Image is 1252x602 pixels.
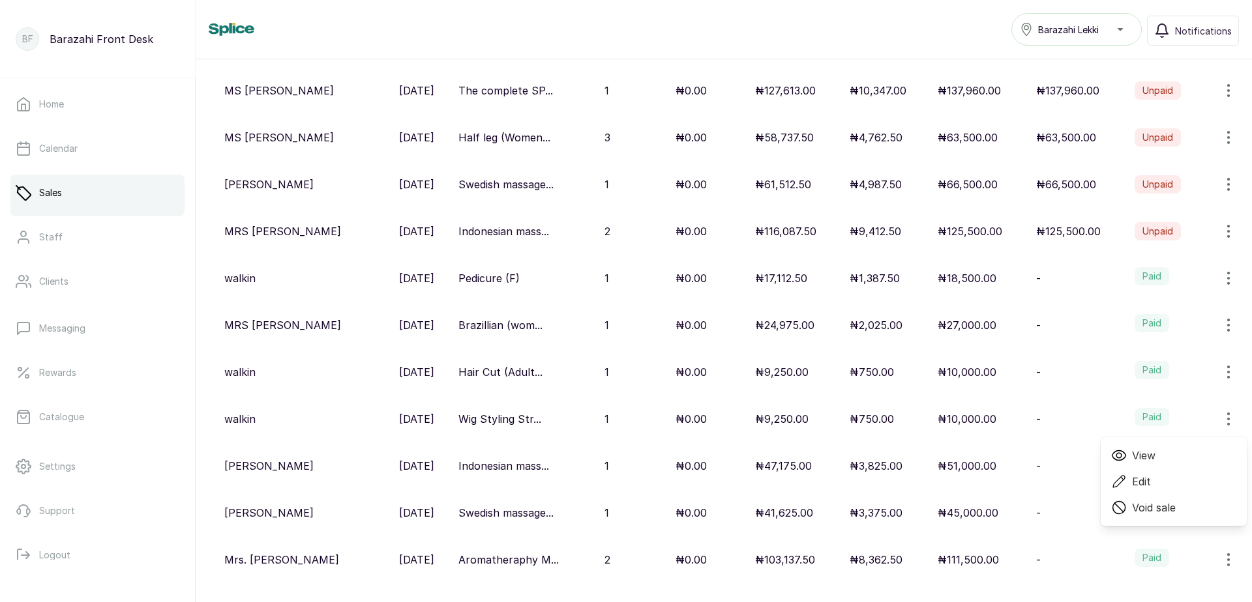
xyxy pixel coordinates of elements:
[755,177,811,192] p: ₦61,512.50
[676,458,707,474] p: ₦0.00
[604,177,609,192] p: 1
[458,505,554,521] p: Swedish massage...
[676,130,707,145] p: ₦0.00
[399,552,434,567] p: [DATE]
[676,317,707,333] p: ₦0.00
[755,130,814,145] p: ₦58,737.50
[1132,474,1151,489] span: Edit
[10,130,185,167] a: Calendar
[224,223,341,239] p: MRS [PERSON_NAME]
[850,317,902,333] p: ₦2,025.00
[39,275,68,288] p: Clients
[399,317,434,333] p: [DATE]
[938,130,998,145] p: ₦63,500.00
[399,270,434,286] p: [DATE]
[755,317,814,333] p: ₦24,975.00
[850,270,900,286] p: ₦1,387.50
[1135,267,1169,285] label: Paid
[1036,317,1041,333] p: -
[458,317,543,333] p: Brazillian (wom...
[39,322,85,335] p: Messaging
[1132,448,1155,463] span: View
[10,263,185,300] a: Clients
[224,270,256,286] p: walkin
[224,364,256,380] p: walkin
[1036,458,1041,474] p: -
[1135,361,1169,379] label: Paid
[39,142,78,155] p: Calendar
[676,411,707,427] p: ₦0.00
[755,552,815,567] p: ₦103,137.50
[938,458,996,474] p: ₦51,000.00
[458,411,541,427] p: Wig Styling Str...
[938,177,998,192] p: ₦66,500.00
[458,458,549,474] p: Indonesian mass...
[1011,13,1142,46] button: Barazahi Lekki
[39,460,76,473] p: Settings
[10,219,185,255] a: Staff
[938,83,1001,98] p: ₦137,960.00
[1036,505,1041,521] p: -
[676,552,707,567] p: ₦0.00
[399,505,434,521] p: [DATE]
[1038,23,1099,36] span: Barazahi Lekki
[10,493,185,529] a: Support
[1147,16,1239,46] button: Notifications
[1036,83,1099,98] p: ₦137,960.00
[850,505,902,521] p: ₦3,375.00
[676,83,707,98] p: ₦0.00
[850,411,894,427] p: ₦750.00
[39,231,63,244] p: Staff
[850,364,894,380] p: ₦750.00
[1175,24,1232,38] span: Notifications
[604,83,609,98] p: 1
[755,505,813,521] p: ₦41,625.00
[604,317,609,333] p: 1
[39,549,70,562] p: Logout
[10,310,185,347] a: Messaging
[938,270,996,286] p: ₦18,500.00
[938,505,998,521] p: ₦45,000.00
[1135,128,1181,147] label: Unpaid
[938,317,996,333] p: ₦27,000.00
[458,130,550,145] p: Half leg (Women...
[50,31,153,47] p: Barazahi Front Desk
[1036,270,1041,286] p: -
[850,552,902,567] p: ₦8,362.50
[224,130,334,145] p: MS [PERSON_NAME]
[676,223,707,239] p: ₦0.00
[224,83,334,98] p: MS [PERSON_NAME]
[399,223,434,239] p: [DATE]
[1135,314,1169,332] label: Paid
[850,223,901,239] p: ₦9,412.50
[39,504,75,517] p: Support
[604,411,609,427] p: 1
[10,399,185,435] a: Catalogue
[676,505,707,521] p: ₦0.00
[224,317,341,333] p: MRS [PERSON_NAME]
[10,448,185,485] a: Settings
[10,354,185,391] a: Rewards
[604,505,609,521] p: 1
[224,411,256,427] p: walkin
[676,177,707,192] p: ₦0.00
[458,177,554,192] p: Swedish massage...
[850,458,902,474] p: ₦3,825.00
[39,410,84,423] p: Catalogue
[1036,552,1041,567] p: -
[1036,177,1096,192] p: ₦66,500.00
[850,130,902,145] p: ₦4,762.50
[755,83,816,98] p: ₦127,613.00
[458,552,559,567] p: Aromatheraphy M...
[850,177,902,192] p: ₦4,987.50
[1036,223,1101,239] p: ₦125,500.00
[39,186,62,199] p: Sales
[458,364,543,380] p: Hair Cut (Adult...
[458,270,520,286] p: Pedicure (F)
[938,364,996,380] p: ₦10,000.00
[224,177,314,192] p: [PERSON_NAME]
[399,411,434,427] p: [DATE]
[938,552,999,567] p: ₦111,500.00
[1135,175,1181,193] label: Unpaid
[22,33,33,46] p: BF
